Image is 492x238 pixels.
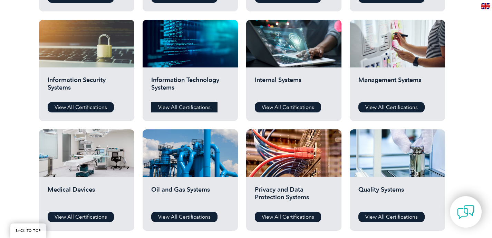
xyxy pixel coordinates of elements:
a: View All Certifications [255,102,321,112]
h2: Internal Systems [255,76,333,97]
h2: Medical Devices [48,186,126,207]
h2: Management Systems [358,76,436,97]
a: View All Certifications [151,102,218,112]
img: en [481,3,490,9]
a: View All Certifications [358,102,425,112]
img: contact-chat.png [457,203,474,221]
a: View All Certifications [358,212,425,222]
a: View All Certifications [48,102,114,112]
h2: Quality Systems [358,186,436,207]
h2: Information Technology Systems [151,76,229,97]
h2: Privacy and Data Protection Systems [255,186,333,207]
h2: Information Security Systems [48,76,126,97]
a: View All Certifications [48,212,114,222]
a: BACK TO TOP [10,223,46,238]
a: View All Certifications [255,212,321,222]
h2: Oil and Gas Systems [151,186,229,207]
a: View All Certifications [151,212,218,222]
